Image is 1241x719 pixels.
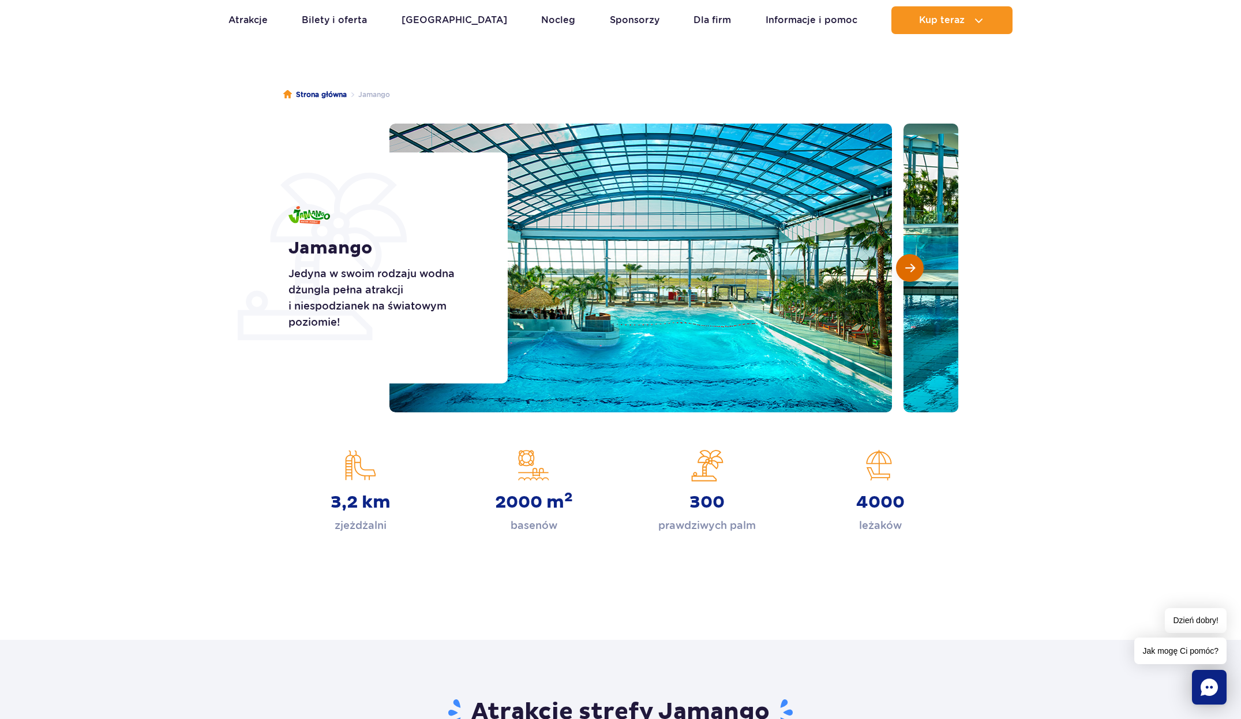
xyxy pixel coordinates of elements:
[288,266,482,330] p: Jedyna w swoim rodzaju wodna dżungla pełna atrakcji i niespodzianek na światowym poziomie!
[1165,608,1227,633] span: Dzień dobry!
[891,6,1013,34] button: Kup teraz
[402,6,507,34] a: [GEOGRAPHIC_DATA]
[919,15,965,25] span: Kup teraz
[347,89,390,100] li: Jamango
[564,489,573,505] sup: 2
[511,517,557,534] p: basenów
[658,517,756,534] p: prawdziwych palm
[896,254,924,282] button: Następny slajd
[283,89,347,100] a: Strona główna
[495,492,573,513] strong: 2000 m
[693,6,731,34] a: Dla firm
[766,6,857,34] a: Informacje i pomoc
[228,6,268,34] a: Atrakcje
[335,517,387,534] p: zjeżdżalni
[859,517,902,534] p: leżaków
[302,6,367,34] a: Bilety i oferta
[288,206,330,224] img: Jamango
[541,6,575,34] a: Nocleg
[610,6,659,34] a: Sponsorzy
[1192,670,1227,705] div: Chat
[331,492,391,513] strong: 3,2 km
[288,238,482,259] h1: Jamango
[856,492,905,513] strong: 4000
[689,492,725,513] strong: 300
[1134,638,1227,664] span: Jak mogę Ci pomóc?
